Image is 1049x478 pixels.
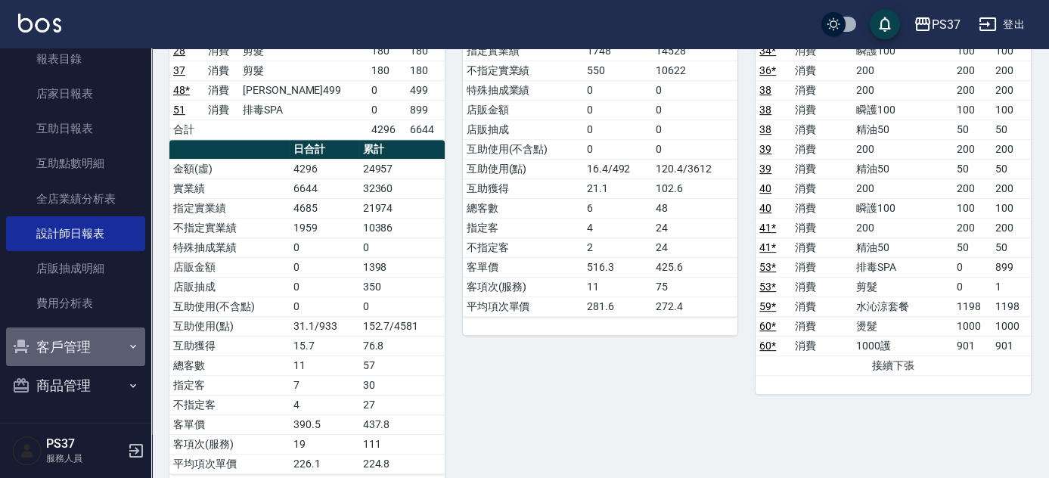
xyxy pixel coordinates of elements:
td: 0 [290,296,359,316]
td: 100 [992,41,1031,61]
td: 0 [652,100,737,119]
td: 消費 [791,277,852,296]
td: 0 [652,139,737,159]
td: 指定客 [169,375,290,395]
td: 0 [583,139,653,159]
button: save [870,9,900,39]
td: 消費 [791,336,852,355]
td: 200 [953,80,992,100]
td: 180 [406,41,445,61]
th: 累計 [359,140,445,160]
a: 39 [759,163,771,175]
td: 2 [583,237,653,257]
td: 50 [953,119,992,139]
td: 消費 [791,159,852,178]
div: PS37 [932,15,961,34]
td: 200 [852,178,953,198]
td: 消費 [791,41,852,61]
td: 消費 [791,100,852,119]
td: 1 [992,277,1031,296]
td: 消費 [791,218,852,237]
td: 10622 [652,61,737,80]
td: 互助使用(不含點) [169,296,290,316]
img: Logo [18,14,61,33]
td: 剪髮 [239,41,368,61]
button: PS37 [908,9,967,40]
a: 店家日報表 [6,76,145,111]
td: 180 [406,61,445,80]
td: 排毒SPA [852,257,953,277]
td: 0 [652,80,737,100]
a: 40 [759,202,771,214]
td: 不指定客 [463,237,583,257]
td: 排毒SPA [239,100,368,119]
td: 1959 [290,218,359,237]
a: 38 [759,123,771,135]
td: 4296 [368,119,406,139]
td: 消費 [791,257,852,277]
a: 互助日報表 [6,111,145,146]
td: 店販抽成 [169,277,290,296]
td: 6644 [290,178,359,198]
td: 消費 [791,119,852,139]
td: 不指定實業績 [169,218,290,237]
td: 0 [290,237,359,257]
td: 水沁涼套餐 [852,296,953,316]
td: [PERSON_NAME]499 [239,80,368,100]
img: Person [12,436,42,466]
td: 0 [290,277,359,296]
td: 200 [953,139,992,159]
td: 11 [290,355,359,375]
td: 消費 [204,80,239,100]
td: 1000護 [852,336,953,355]
td: 437.8 [359,414,445,434]
td: 350 [359,277,445,296]
td: 224.8 [359,454,445,473]
td: 24957 [359,159,445,178]
a: 37 [173,64,185,76]
td: 特殊抽成業績 [169,237,290,257]
a: 39 [759,143,771,155]
td: 102.6 [652,178,737,198]
td: 接續下張 [756,355,1031,375]
td: 200 [953,218,992,237]
td: 消費 [791,198,852,218]
td: 客單價 [169,414,290,434]
td: 店販抽成 [463,119,583,139]
td: 200 [992,61,1031,80]
td: 消費 [204,100,239,119]
td: 200 [852,80,953,100]
td: 4296 [290,159,359,178]
td: 0 [368,80,406,100]
td: 特殊抽成業績 [463,80,583,100]
td: 14528 [652,41,737,61]
td: 11 [583,277,653,296]
td: 剪髮 [239,61,368,80]
td: 200 [852,61,953,80]
a: 設計師日報表 [6,216,145,251]
td: 瞬護100 [852,41,953,61]
td: 精油50 [852,119,953,139]
td: 57 [359,355,445,375]
td: 消費 [204,61,239,80]
td: 實業績 [169,178,290,198]
td: 152.7/4581 [359,316,445,336]
td: 21.1 [583,178,653,198]
td: 金額(虛) [169,159,290,178]
td: 0 [290,257,359,277]
td: 100 [953,100,992,119]
td: 75 [652,277,737,296]
td: 不指定客 [169,395,290,414]
td: 0 [652,119,737,139]
a: 38 [759,104,771,116]
a: 40 [759,182,771,194]
td: 4 [290,395,359,414]
td: 瞬護100 [852,100,953,119]
td: 50 [992,119,1031,139]
td: 19 [290,434,359,454]
td: 0 [368,100,406,119]
td: 消費 [791,296,852,316]
a: 費用分析表 [6,286,145,321]
td: 30 [359,375,445,395]
td: 指定實業績 [463,41,583,61]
